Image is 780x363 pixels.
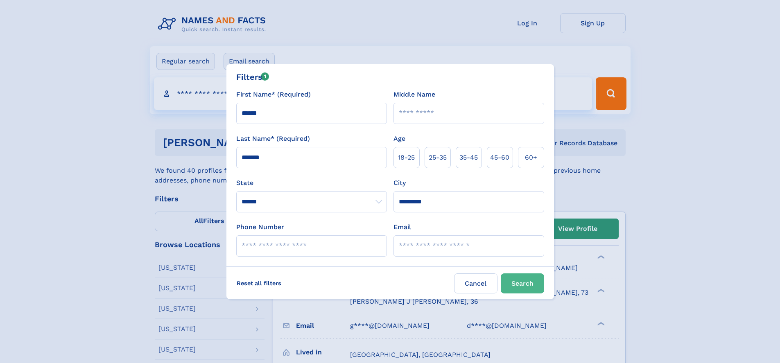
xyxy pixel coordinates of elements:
[490,153,509,162] span: 45‑60
[236,178,387,188] label: State
[231,273,287,293] label: Reset all filters
[236,222,284,232] label: Phone Number
[398,153,415,162] span: 18‑25
[525,153,537,162] span: 60+
[501,273,544,293] button: Search
[236,90,311,99] label: First Name* (Required)
[393,134,405,144] label: Age
[459,153,478,162] span: 35‑45
[236,134,310,144] label: Last Name* (Required)
[393,178,406,188] label: City
[429,153,447,162] span: 25‑35
[236,71,269,83] div: Filters
[393,90,435,99] label: Middle Name
[393,222,411,232] label: Email
[454,273,497,293] label: Cancel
